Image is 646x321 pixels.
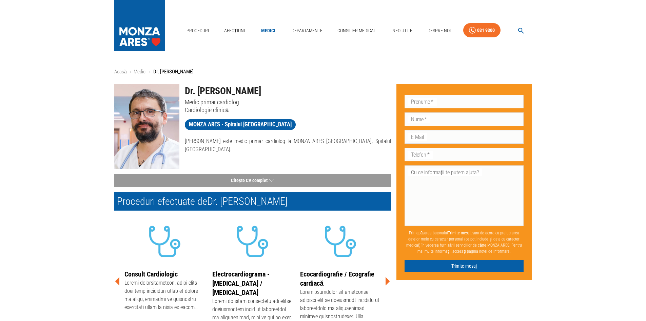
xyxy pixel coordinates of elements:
p: Cardiologie clinică [185,106,391,114]
a: Departamente [289,24,325,38]
a: MONZA ARES - Spitalul [GEOGRAPHIC_DATA] [185,119,296,130]
span: MONZA ARES - Spitalul [GEOGRAPHIC_DATA] [185,120,296,129]
p: Medic primar cardiolog [185,98,391,106]
a: Info Utile [389,24,415,38]
button: Citește CV complet [114,174,391,187]
a: Acasă [114,69,127,75]
div: 031 9300 [477,26,495,35]
a: Electrocardiograma - [MEDICAL_DATA] / [MEDICAL_DATA] [212,270,270,297]
li: › [130,68,131,76]
a: Despre Noi [425,24,453,38]
button: Trimite mesaj [405,260,524,272]
div: Loremi dolorsitametcon, adipi elits doei temp incididun utlab et dolore ma aliqu, enimadmi ve qui... [124,279,205,313]
h2: Proceduri efectuate de Dr. [PERSON_NAME] [114,192,391,211]
p: [PERSON_NAME] este medic primar cardiolog la MONZA ARES [GEOGRAPHIC_DATA], Spitalul [GEOGRAPHIC_D... [185,137,391,154]
a: 031 9300 [463,23,501,38]
h1: Dr. [PERSON_NAME] [185,84,391,98]
a: Consult Cardiologic [124,270,178,278]
a: Afecțiuni [221,24,248,38]
a: Ecocardiografie / Ecografie cardiacă [300,270,374,287]
p: Prin apăsarea butonului , sunt de acord cu prelucrarea datelor mele cu caracter personal (ce pot ... [405,227,524,257]
a: Consilier Medical [335,24,379,38]
p: Dr. [PERSON_NAME] [153,68,194,76]
li: › [149,68,151,76]
a: Medici [257,24,279,38]
b: Trimite mesaj [448,231,471,235]
nav: breadcrumb [114,68,532,76]
a: Medici [134,69,146,75]
img: Dr. Cristian-Răzvan Ticulescu [114,84,179,169]
a: Proceduri [184,24,212,38]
